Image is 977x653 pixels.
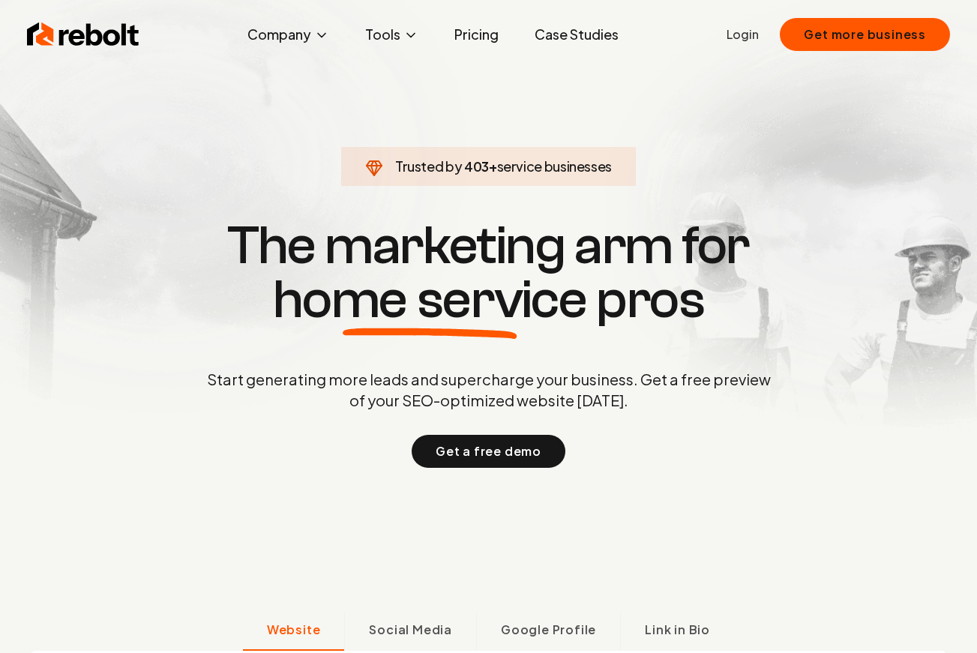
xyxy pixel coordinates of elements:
[780,18,950,51] button: Get more business
[235,19,341,49] button: Company
[27,19,139,49] img: Rebolt Logo
[344,612,476,651] button: Social Media
[497,157,613,175] span: service businesses
[353,19,430,49] button: Tools
[523,19,631,49] a: Case Studies
[243,612,345,651] button: Website
[273,273,587,327] span: home service
[476,612,620,651] button: Google Profile
[620,612,734,651] button: Link in Bio
[645,621,710,639] span: Link in Bio
[727,25,759,43] a: Login
[267,621,321,639] span: Website
[369,621,452,639] span: Social Media
[395,157,462,175] span: Trusted by
[129,219,849,327] h1: The marketing arm for pros
[489,157,497,175] span: +
[501,621,596,639] span: Google Profile
[442,19,511,49] a: Pricing
[464,156,489,177] span: 403
[204,369,774,411] p: Start generating more leads and supercharge your business. Get a free preview of your SEO-optimiz...
[412,435,565,468] button: Get a free demo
